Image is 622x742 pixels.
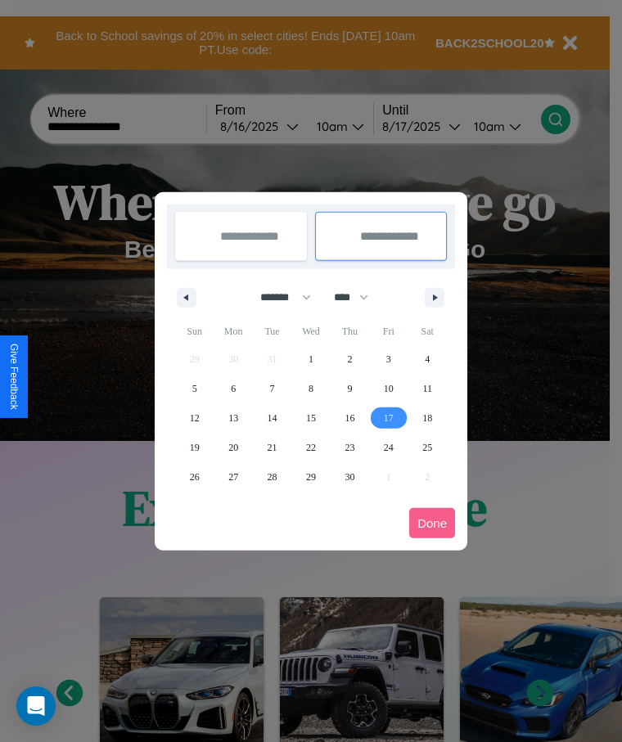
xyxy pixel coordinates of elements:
button: 1 [291,344,330,374]
button: 20 [214,433,252,462]
span: 22 [306,433,316,462]
span: 7 [270,374,275,403]
span: 11 [422,374,432,403]
span: 24 [384,433,394,462]
button: Done [409,508,455,538]
span: Sun [175,318,214,344]
span: 26 [190,462,200,492]
span: 23 [345,433,354,462]
span: 17 [384,403,394,433]
button: 14 [253,403,291,433]
span: 28 [268,462,277,492]
span: 9 [347,374,352,403]
button: 26 [175,462,214,492]
button: 16 [331,403,369,433]
button: 17 [369,403,408,433]
button: 27 [214,462,252,492]
button: 18 [408,403,447,433]
button: 22 [291,433,330,462]
span: 30 [345,462,354,492]
button: 30 [331,462,369,492]
button: 9 [331,374,369,403]
span: 3 [386,344,391,374]
div: Give Feedback [8,344,20,410]
button: 8 [291,374,330,403]
span: 27 [228,462,238,492]
button: 25 [408,433,447,462]
button: 15 [291,403,330,433]
button: 6 [214,374,252,403]
span: 8 [309,374,313,403]
span: Tue [253,318,291,344]
span: 12 [190,403,200,433]
span: 21 [268,433,277,462]
span: 19 [190,433,200,462]
span: Fri [369,318,408,344]
button: 10 [369,374,408,403]
button: 11 [408,374,447,403]
span: 6 [231,374,236,403]
span: 13 [228,403,238,433]
div: Open Intercom Messenger [16,686,56,726]
button: 21 [253,433,291,462]
button: 7 [253,374,291,403]
span: Sat [408,318,447,344]
span: 4 [425,344,430,374]
span: 16 [345,403,354,433]
button: 2 [331,344,369,374]
span: Wed [291,318,330,344]
button: 13 [214,403,252,433]
button: 4 [408,344,447,374]
span: 2 [347,344,352,374]
button: 24 [369,433,408,462]
button: 5 [175,374,214,403]
button: 29 [291,462,330,492]
button: 28 [253,462,291,492]
button: 3 [369,344,408,374]
button: 19 [175,433,214,462]
span: 14 [268,403,277,433]
button: 23 [331,433,369,462]
span: 15 [306,403,316,433]
span: 5 [192,374,197,403]
span: 25 [422,433,432,462]
span: 29 [306,462,316,492]
span: 18 [422,403,432,433]
button: 12 [175,403,214,433]
span: 1 [309,344,313,374]
span: Mon [214,318,252,344]
span: Thu [331,318,369,344]
span: 10 [384,374,394,403]
span: 20 [228,433,238,462]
